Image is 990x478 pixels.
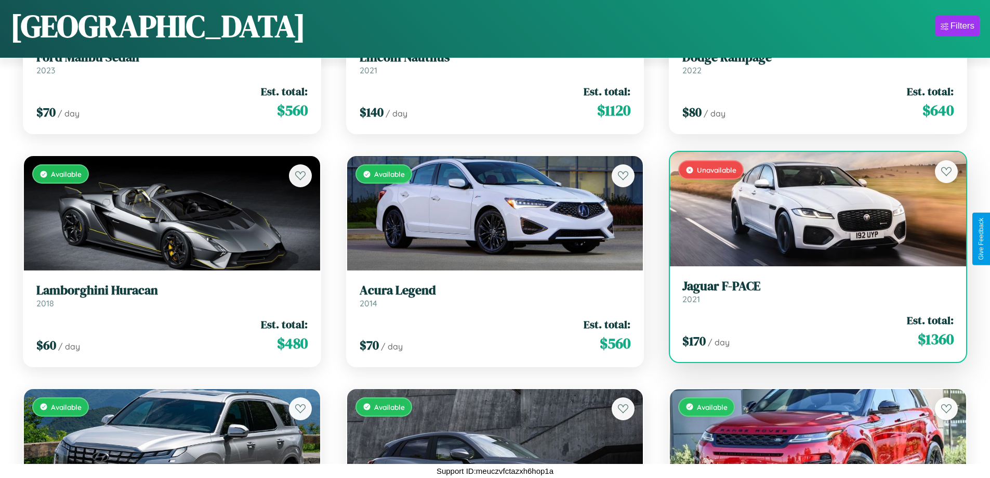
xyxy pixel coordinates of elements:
[36,283,308,308] a: Lamborghini Huracan2018
[386,108,407,119] span: / day
[584,317,630,332] span: Est. total:
[600,333,630,354] span: $ 560
[36,337,56,354] span: $ 60
[277,333,308,354] span: $ 480
[907,313,954,328] span: Est. total:
[58,341,80,352] span: / day
[978,218,985,260] div: Give Feedback
[261,317,308,332] span: Est. total:
[918,329,954,350] span: $ 1360
[360,50,631,75] a: Lincoln Nautilus2021
[58,108,80,119] span: / day
[682,50,954,65] h3: Dodge Rampage
[374,170,405,178] span: Available
[360,104,384,121] span: $ 140
[704,108,725,119] span: / day
[261,84,308,99] span: Est. total:
[360,283,631,308] a: Acura Legend2014
[360,65,377,75] span: 2021
[951,21,974,31] div: Filters
[697,403,728,411] span: Available
[381,341,403,352] span: / day
[360,283,631,298] h3: Acura Legend
[682,50,954,75] a: Dodge Rampage2022
[360,298,377,308] span: 2014
[360,50,631,65] h3: Lincoln Nautilus
[36,65,55,75] span: 2023
[277,100,308,121] span: $ 560
[36,283,308,298] h3: Lamborghini Huracan
[374,403,405,411] span: Available
[360,337,379,354] span: $ 70
[907,84,954,99] span: Est. total:
[697,165,736,174] span: Unavailable
[682,332,706,350] span: $ 170
[935,16,980,36] button: Filters
[10,5,306,47] h1: [GEOGRAPHIC_DATA]
[51,403,82,411] span: Available
[682,65,702,75] span: 2022
[51,170,82,178] span: Available
[708,337,730,347] span: / day
[682,279,954,294] h3: Jaguar F-PACE
[36,50,308,75] a: Ford Malibu Sedan2023
[437,464,553,478] p: Support ID: meuczvfctazxh6hop1a
[36,104,56,121] span: $ 70
[682,279,954,304] a: Jaguar F-PACE2021
[682,294,700,304] span: 2021
[922,100,954,121] span: $ 640
[36,50,308,65] h3: Ford Malibu Sedan
[597,100,630,121] span: $ 1120
[36,298,54,308] span: 2018
[584,84,630,99] span: Est. total:
[682,104,702,121] span: $ 80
